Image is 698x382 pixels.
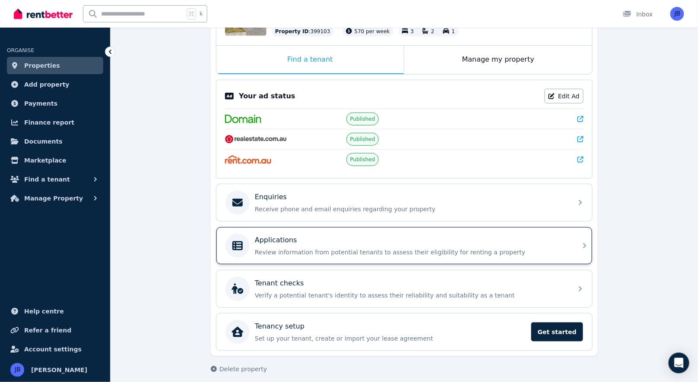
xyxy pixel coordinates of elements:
span: Marketplace [24,155,66,166]
div: : 399103 [272,26,334,37]
span: Delete property [219,365,267,373]
button: Manage Property [7,190,103,207]
a: Finance report [7,114,103,131]
button: Delete property [211,365,267,373]
div: Manage my property [404,46,592,74]
span: ORGANISE [7,47,34,53]
span: 570 per week [355,28,390,34]
p: Review information from potential tenants to assess their eligibility for renting a property [255,248,568,257]
span: Get started [531,323,583,341]
a: Documents [7,133,103,150]
img: RealEstate.com.au [225,135,287,144]
span: Published [350,156,375,163]
span: Documents [24,136,63,147]
span: 1 [452,28,455,34]
a: Tenant checksVerify a potential tenant's identity to assess their reliability and suitability as ... [216,270,592,307]
span: Find a tenant [24,174,70,185]
button: Find a tenant [7,171,103,188]
img: Jeremy Baker [670,7,684,21]
span: Finance report [24,117,74,128]
p: Verify a potential tenant's identity to assess their reliability and suitability as a tenant [255,291,568,300]
a: EnquiriesReceive phone and email enquiries regarding your property [216,184,592,221]
img: Jeremy Baker [10,363,24,377]
span: Published [350,116,375,122]
p: Enquiries [255,192,287,202]
span: Payments [24,98,57,109]
span: [PERSON_NAME] [31,365,87,375]
span: Help centre [24,306,64,316]
p: Set up your tenant, create or import your lease agreement [255,334,526,343]
a: Tenancy setupSet up your tenant, create or import your lease agreementGet started [216,313,592,351]
span: Manage Property [24,193,83,204]
p: Your ad status [239,91,295,101]
p: Tenant checks [255,278,304,288]
span: Refer a friend [24,325,71,335]
img: Rent.com.au [225,155,271,164]
a: Payments [7,95,103,112]
p: Tenancy setup [255,321,305,332]
span: Properties [24,60,60,71]
p: Receive phone and email enquiries regarding your property [255,205,568,213]
img: Domain.com.au [225,115,261,123]
div: Inbox [623,10,653,19]
span: Published [350,136,375,143]
img: RentBetter [14,7,73,20]
div: Open Intercom Messenger [669,353,689,373]
span: 2 [431,28,435,34]
div: Find a tenant [216,46,404,74]
a: Marketplace [7,152,103,169]
a: ApplicationsReview information from potential tenants to assess their eligibility for renting a p... [216,227,592,264]
a: Account settings [7,341,103,358]
span: k [200,10,203,17]
span: Property ID [275,28,309,35]
span: 3 [411,28,414,34]
a: Add property [7,76,103,93]
a: Refer a friend [7,322,103,339]
span: Account settings [24,344,82,354]
span: Add property [24,79,70,90]
a: Help centre [7,303,103,320]
a: Properties [7,57,103,74]
a: Edit Ad [545,89,584,103]
p: Applications [255,235,297,245]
